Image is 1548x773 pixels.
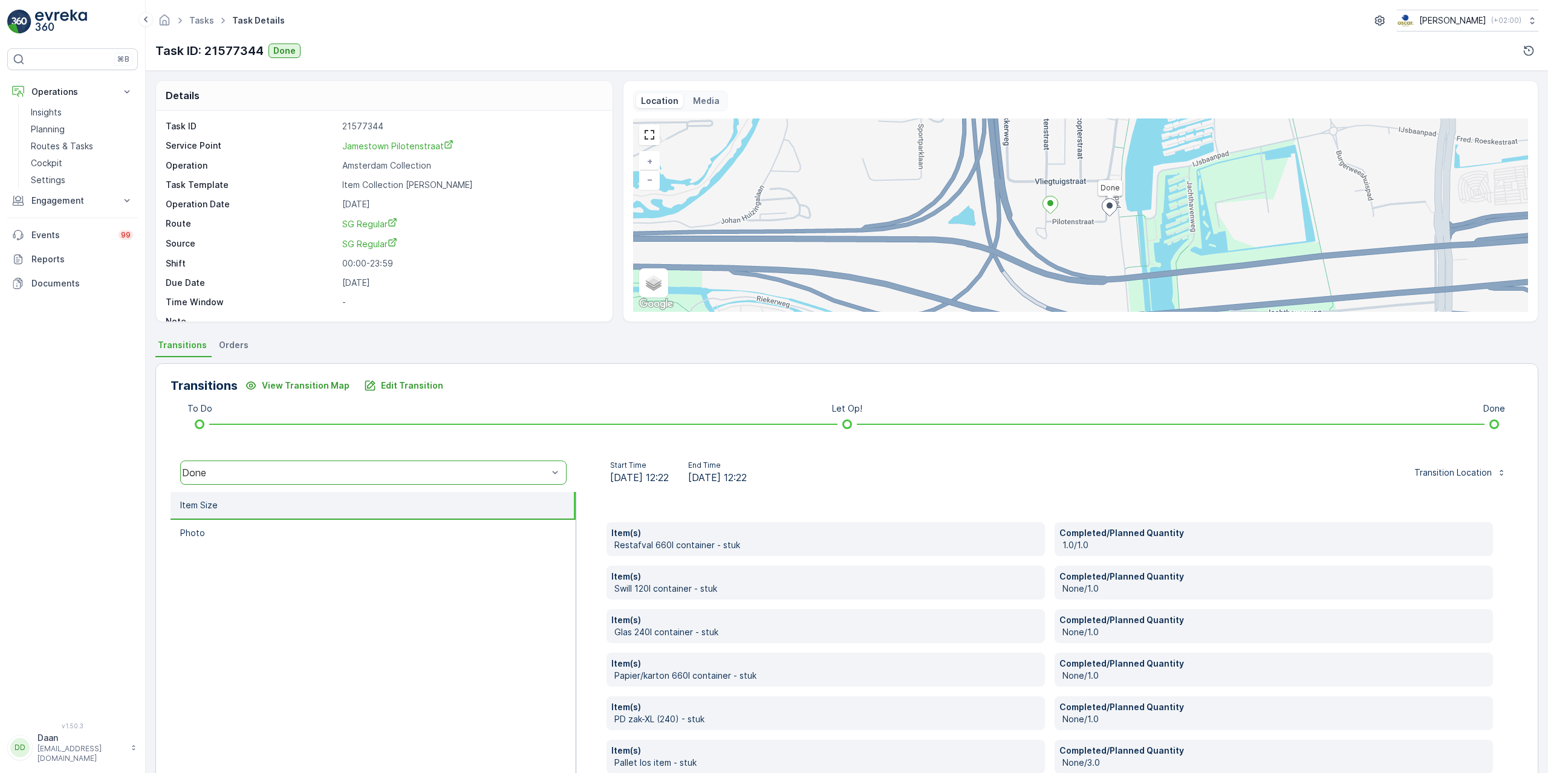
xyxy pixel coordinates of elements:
p: Reports [31,253,133,265]
a: Zoom In [640,152,659,170]
p: [DATE] [342,277,600,289]
p: Service Point [166,140,337,152]
p: Amsterdam Collection [342,160,600,172]
p: Item(s) [611,527,1040,539]
img: basis-logo_rgb2x.png [1397,14,1414,27]
p: Item(s) [611,701,1040,713]
p: Let Op! [832,403,862,415]
span: + [647,156,652,166]
a: Settings [26,172,138,189]
span: Jamestown Pilotenstraat [342,141,454,151]
p: Start Time [610,461,669,470]
p: Task ID: 21577344 [155,42,264,60]
p: None/3.0 [1062,757,1488,769]
p: Restafval 660l container - stuk [614,539,1040,551]
a: SG Regular [342,218,600,230]
p: Swill 120l container - stuk [614,583,1040,595]
p: None/1.0 [1062,670,1488,682]
p: Task Template [166,179,337,191]
div: Done [182,467,548,478]
p: Media [693,95,720,107]
p: Location [641,95,678,107]
a: Cockpit [26,155,138,172]
span: SG Regular [342,239,397,249]
a: Open this area in Google Maps (opens a new window) [636,296,676,312]
p: Task ID [166,120,337,132]
button: Engagement [7,189,138,213]
p: Source [166,238,337,250]
p: None/1.0 [1062,626,1488,638]
p: Completed/Planned Quantity [1059,527,1488,539]
a: Layers [640,270,667,296]
button: [PERSON_NAME](+02:00) [1397,10,1538,31]
p: Time Window [166,296,337,308]
p: Settings [31,174,65,186]
p: Operations [31,86,114,98]
p: [DATE] [342,198,600,210]
p: [EMAIL_ADDRESS][DOMAIN_NAME] [37,744,125,763]
p: Daan [37,732,125,744]
button: Edit Transition [357,376,450,395]
p: ⌘B [117,54,129,64]
p: Events [31,229,111,241]
p: Item(s) [611,745,1040,757]
p: Routes & Tasks [31,140,93,152]
span: − [647,174,653,184]
span: [DATE] 12:22 [610,470,669,485]
a: Zoom Out [640,170,659,189]
p: Transitions [171,377,238,395]
button: DDDaan[EMAIL_ADDRESS][DOMAIN_NAME] [7,732,138,763]
p: Photo [180,527,205,539]
span: SG Regular [342,219,397,229]
p: 99 [121,230,131,240]
a: SG Regular [342,238,600,250]
p: Route [166,218,337,230]
p: Item(s) [611,658,1040,670]
span: v 1.50.3 [7,722,138,729]
button: View Transition Map [238,376,357,395]
p: Details [166,88,200,103]
button: Transition Location [1407,463,1514,482]
a: Insights [26,104,138,121]
p: Item Size [180,499,218,511]
p: Pallet los item - stuk [614,757,1040,769]
p: Planning [31,123,65,135]
a: Tasks [189,15,214,25]
p: To Do [187,403,212,415]
p: Done [1483,403,1505,415]
a: Events99 [7,223,138,247]
p: Completed/Planned Quantity [1059,614,1488,626]
p: Papier/karton 660l container - stuk [614,670,1040,682]
p: None/1.0 [1062,583,1488,595]
p: Due Date [166,277,337,289]
a: Reports [7,247,138,271]
p: Glas 240l container - stuk [614,626,1040,638]
a: View Fullscreen [640,126,659,144]
p: PD zak-XL (240) - stuk [614,713,1040,725]
p: Operation Date [166,198,337,210]
p: Cockpit [31,157,62,169]
p: Done [273,45,296,57]
img: logo [7,10,31,34]
p: Item(s) [611,614,1040,626]
p: Item(s) [611,571,1040,583]
p: Completed/Planned Quantity [1059,571,1488,583]
img: logo_light-DOdMpM7g.png [35,10,87,34]
a: Planning [26,121,138,138]
a: Routes & Tasks [26,138,138,155]
span: Transitions [158,339,207,351]
span: Orders [219,339,249,351]
p: Item Collection [PERSON_NAME] [342,179,600,191]
a: Homepage [158,18,171,28]
p: Edit Transition [381,380,443,392]
p: Completed/Planned Quantity [1059,701,1488,713]
a: Jamestown Pilotenstraat [342,140,600,152]
p: None/1.0 [1062,713,1488,725]
p: Transition Location [1414,467,1492,479]
div: DD [10,738,30,757]
p: - [342,296,600,308]
p: [PERSON_NAME] [1419,15,1486,27]
p: Insights [31,106,62,118]
p: Engagement [31,195,114,207]
p: 00:00-23:59 [342,257,600,270]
